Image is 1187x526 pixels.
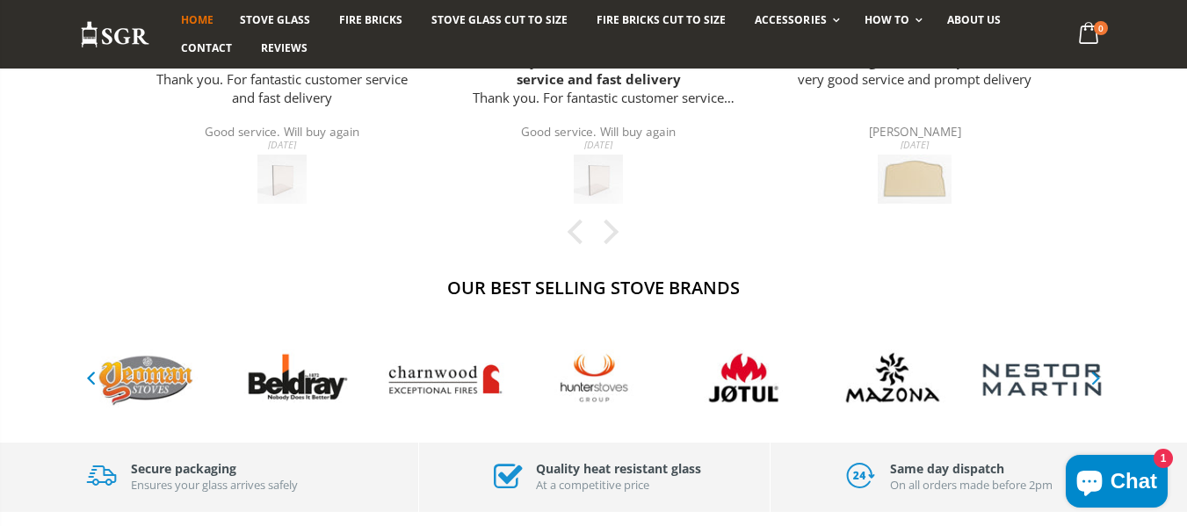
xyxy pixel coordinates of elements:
p: Ensures your glass arrives safely [131,477,298,494]
h2: Our Best Selling Stove Brands [80,276,1108,299]
span: Stove Glass [240,12,310,27]
img: Esse 100 Stove Glass - 448mm x 293mm (Arched Top) [878,155,951,204]
inbox-online-store-chat: Shopify online store chat [1060,455,1173,512]
div: [DATE] [778,140,1052,149]
span: Fire Bricks [339,12,402,27]
a: 0 [1071,18,1107,52]
img: Beltane Holford Stove Glass - 355mm x 305mm [257,155,307,204]
div: Good service. Will buy again [145,126,419,141]
a: About us [934,6,1014,34]
a: Reviews [248,34,321,62]
h3: Secure packaging [131,460,298,477]
span: Contact [181,40,232,55]
span: 0 [1094,21,1108,35]
span: Reviews [261,40,308,55]
p: very good service and prompt delivery [778,70,1052,89]
p: Thank you. For fantastic customer service and fast delivery [145,70,419,107]
span: Stove Glass Cut To Size [431,12,568,27]
h3: Quality heat resistant glass [536,460,701,477]
p: At a competitive price [536,477,701,494]
p: On all orders made before 2pm [890,477,1053,494]
div: Thank you. For fantastic customer service and fast delivery [461,52,735,89]
h3: Same day dispatch [890,460,1053,477]
div: [PERSON_NAME] [778,126,1052,141]
span: About us [947,12,1001,27]
a: Accessories [742,6,848,34]
div: [DATE] [145,140,419,149]
span: Accessories [755,12,826,27]
a: Home [168,6,227,34]
span: Home [181,12,214,27]
a: How To [851,6,931,34]
span: How To [865,12,909,27]
div: [DATE] [461,140,735,149]
img: Beltane Holford Stove Glass - 355mm x 305mm [574,155,623,204]
div: Good service. Will buy again [461,126,735,141]
a: Contact [168,34,245,62]
a: Stove Glass Cut To Size [418,6,581,34]
a: Fire Bricks [326,6,416,34]
img: Stove Glass Replacement [80,20,150,49]
a: Fire Bricks Cut To Size [583,6,739,34]
p: Thank you. For fantastic customer service and fast delivery [461,89,735,107]
span: Fire Bricks Cut To Size [597,12,726,27]
a: Stove Glass [227,6,323,34]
